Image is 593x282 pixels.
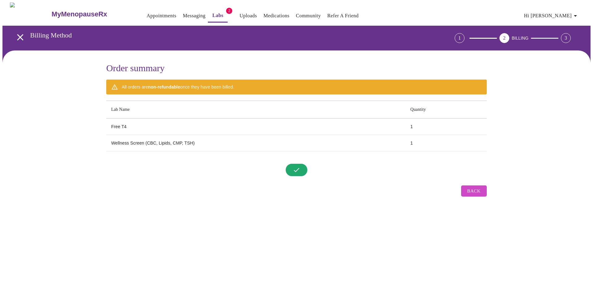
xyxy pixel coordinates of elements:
strong: non-refundable [148,85,180,89]
button: Community [293,10,323,22]
a: Labs [212,11,224,20]
button: open drawer [11,28,29,46]
td: 1 [406,119,487,135]
button: Messaging [180,10,208,22]
a: Appointments [147,11,176,20]
a: Uploads [239,11,257,20]
a: Refer a Friend [327,11,359,20]
a: Medications [263,11,289,20]
a: Messaging [183,11,205,20]
td: 1 [406,135,487,151]
a: MyMenopauseRx [51,3,132,25]
span: BILLING [512,36,529,41]
button: Appointments [144,10,179,22]
h3: Order summary [106,63,487,73]
button: Refer a Friend [325,10,361,22]
img: MyMenopauseRx Logo [10,2,51,26]
button: Back [461,185,487,197]
span: 2 [226,8,232,14]
button: Medications [261,10,292,22]
span: Hi [PERSON_NAME] [524,11,579,20]
button: Hi [PERSON_NAME] [522,10,582,22]
th: Quantity [406,101,487,119]
div: 3 [561,33,571,43]
td: Free T4 [106,119,406,135]
button: Labs [208,9,228,23]
span: Back [467,187,481,195]
div: 2 [499,33,509,43]
a: Community [296,11,321,20]
h3: Billing Method [30,31,420,39]
td: Wellness Screen (CBC, Lipids, CMP, TSH) [106,135,406,151]
button: Uploads [237,10,259,22]
th: Lab Name [106,101,406,119]
h3: MyMenopauseRx [52,10,107,18]
div: All orders are once they have been billed. [122,81,234,93]
div: 1 [455,33,465,43]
